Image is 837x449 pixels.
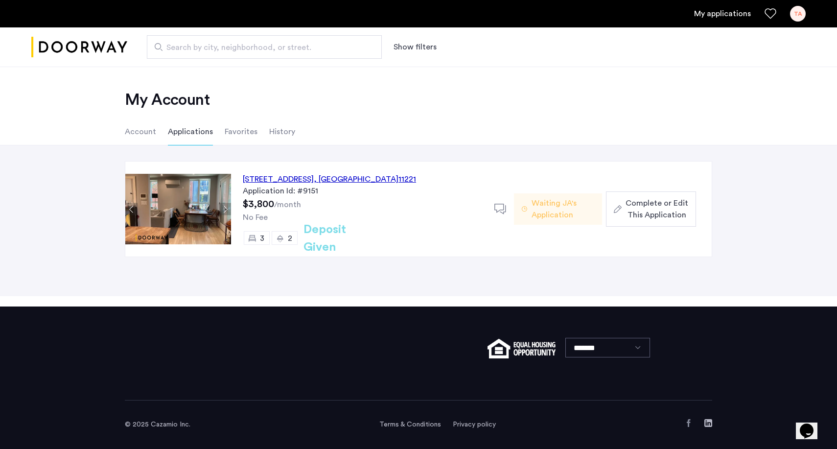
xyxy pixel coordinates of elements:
div: [STREET_ADDRESS] 11221 [243,173,416,185]
span: 3 [260,235,264,242]
a: My application [694,8,751,20]
a: Terms and conditions [379,420,441,429]
li: Applications [168,118,213,145]
span: 2 [288,235,292,242]
span: © 2025 Cazamio Inc. [125,421,190,428]
span: No Fee [243,213,268,221]
img: equal-housing.png [488,339,556,358]
select: Language select [565,338,650,357]
li: Favorites [225,118,257,145]
input: Apartment Search [147,35,382,59]
span: Waiting JA's Application [532,197,594,221]
a: Cazamio logo [31,29,127,66]
button: button [606,191,696,227]
span: Complete or Edit This Application [626,197,688,221]
a: Facebook [685,419,693,427]
li: Account [125,118,156,145]
h2: My Account [125,90,712,110]
a: Privacy policy [453,420,496,429]
a: Favorites [765,8,776,20]
sub: /month [274,201,301,209]
div: Application Id: #9151 [243,185,483,197]
button: Show or hide filters [394,41,437,53]
div: TA [790,6,806,22]
img: Apartment photo [125,174,231,244]
a: LinkedIn [704,419,712,427]
img: logo [31,29,127,66]
span: Search by city, neighborhood, or street. [166,42,354,53]
iframe: chat widget [796,410,827,439]
button: Next apartment [219,203,231,215]
li: History [269,118,295,145]
span: , [GEOGRAPHIC_DATA] [314,175,398,183]
button: Previous apartment [125,203,138,215]
h2: Deposit Given [303,221,381,256]
span: $3,800 [243,199,274,209]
